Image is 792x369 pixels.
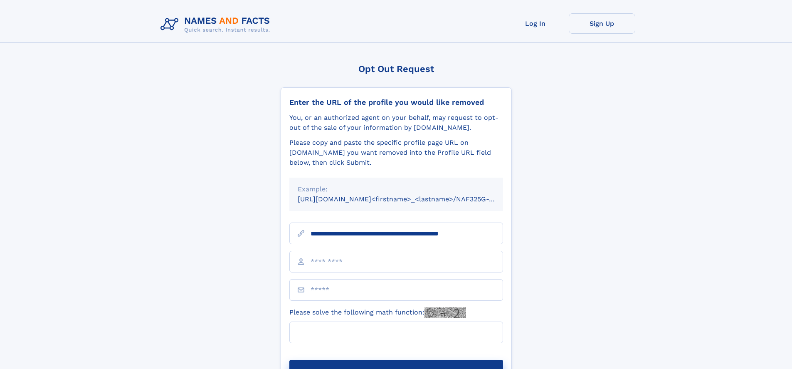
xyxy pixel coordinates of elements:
a: Log In [502,13,569,34]
div: Opt Out Request [281,64,512,74]
div: Please copy and paste the specific profile page URL on [DOMAIN_NAME] you want removed into the Pr... [289,138,503,168]
img: Logo Names and Facts [157,13,277,36]
a: Sign Up [569,13,635,34]
div: Enter the URL of the profile you would like removed [289,98,503,107]
label: Please solve the following math function: [289,307,466,318]
small: [URL][DOMAIN_NAME]<firstname>_<lastname>/NAF325G-xxxxxxxx [298,195,519,203]
div: You, or an authorized agent on your behalf, may request to opt-out of the sale of your informatio... [289,113,503,133]
div: Example: [298,184,495,194]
